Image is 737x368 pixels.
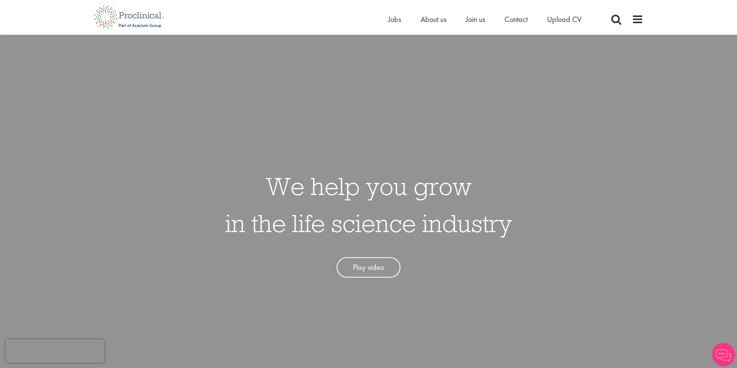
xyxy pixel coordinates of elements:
img: Chatbot [712,343,735,366]
div: By clicking “Accept All Cookies”, you agree to the storing of cookies on your device to enhance s... [257,64,486,81]
a: Join us [466,14,485,24]
h1: We help you grow in the life science industry [225,168,512,242]
a: Play video [337,257,400,278]
h2: Cookie Settings [246,52,474,64]
button: Accept All Cookies [371,91,424,107]
a: Jobs [388,14,401,24]
div: Cookie Settings [246,37,497,117]
a: Upload CV [547,14,581,24]
a: Contact [504,14,528,24]
a: About us [421,14,446,24]
button: Cookies Settings, Opens the preference center dialog [315,91,367,107]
